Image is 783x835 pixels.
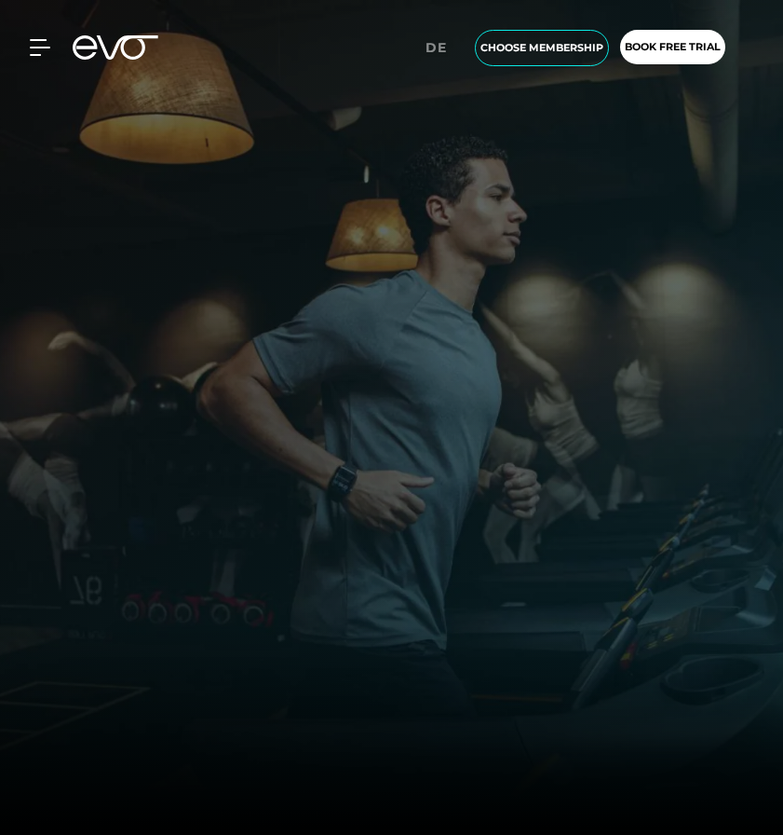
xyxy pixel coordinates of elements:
a: book free trial [614,30,731,66]
a: choose membership [469,30,614,66]
span: choose membership [480,40,603,56]
a: de [425,37,458,59]
span: de [425,39,447,56]
span: book free trial [625,39,721,55]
